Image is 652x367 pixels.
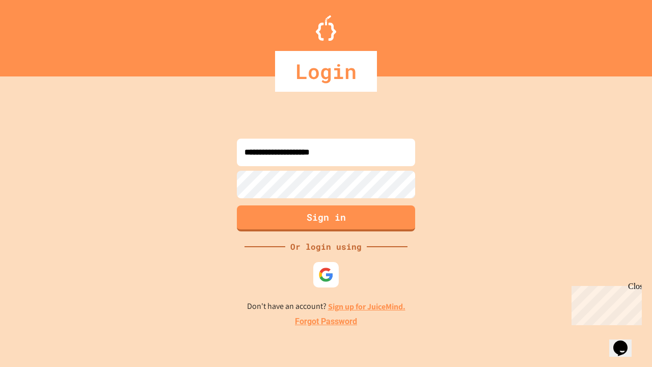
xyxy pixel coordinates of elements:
div: Chat with us now!Close [4,4,70,65]
div: Or login using [285,241,367,253]
img: google-icon.svg [318,267,334,282]
a: Sign up for JuiceMind. [328,301,405,312]
iframe: chat widget [609,326,642,357]
iframe: chat widget [567,282,642,325]
p: Don't have an account? [247,300,405,313]
div: Login [275,51,377,92]
button: Sign in [237,205,415,231]
a: Forgot Password [295,316,357,328]
img: Logo.svg [316,15,336,41]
